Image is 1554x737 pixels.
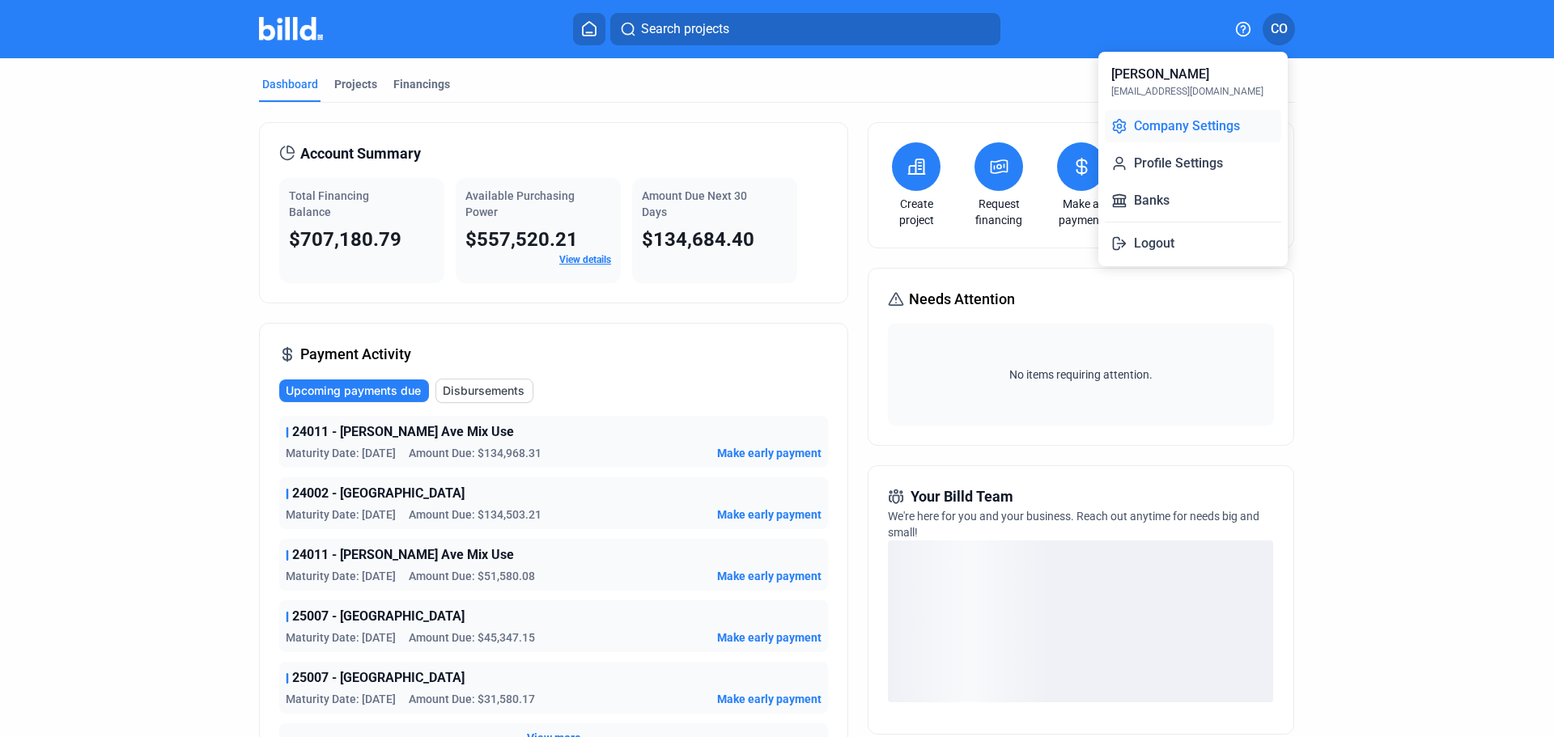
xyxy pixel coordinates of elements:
div: [PERSON_NAME] [1111,65,1209,84]
button: Banks [1105,184,1281,217]
button: Profile Settings [1105,147,1281,180]
button: Logout [1105,227,1281,260]
div: [EMAIL_ADDRESS][DOMAIN_NAME] [1111,84,1263,99]
button: Company Settings [1105,110,1281,142]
